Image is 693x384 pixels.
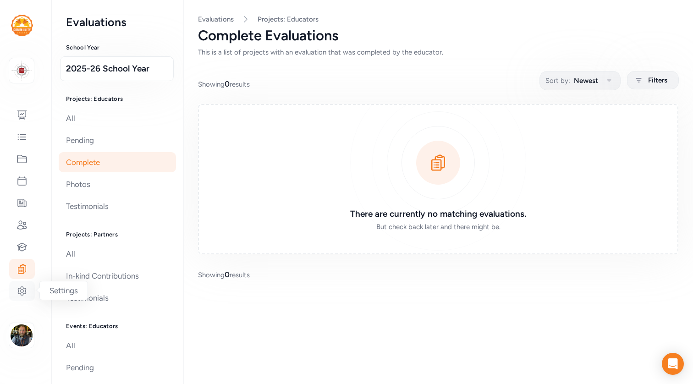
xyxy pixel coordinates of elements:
[59,244,176,264] div: All
[574,75,598,86] span: Newest
[545,75,570,86] span: Sort by:
[66,62,168,75] span: 2025-26 School Year
[225,79,230,88] span: 0
[648,75,667,86] span: Filters
[198,48,443,56] span: This is a list of projects with an evaluation that was completed by the educator.
[66,323,169,330] h3: Events: Educators
[59,266,176,286] div: In-kind Contributions
[198,15,234,23] a: Evaluations
[66,15,169,29] h2: Evaluations
[66,231,169,238] h3: Projects: Partners
[662,353,684,375] div: Open Intercom Messenger
[59,152,176,172] div: Complete
[59,108,176,128] div: All
[59,196,176,216] div: Testimonials
[11,60,32,81] img: logo
[59,357,176,378] div: Pending
[11,15,33,36] img: logo
[59,288,176,308] div: Testimonials
[198,27,678,44] div: Complete Evaluations
[225,270,230,279] span: 0
[306,208,570,220] h3: There are currently no matching evaluations.
[66,44,169,51] h3: School Year
[198,78,250,89] span: Showing results
[539,71,621,90] button: Sort by:Newest
[59,335,176,356] div: All
[60,56,174,81] button: 2025-26 School Year
[59,130,176,150] div: Pending
[258,15,319,24] a: Projects: Educators
[306,222,570,231] div: But check back later and there might be.
[198,269,250,280] span: Showing results
[59,174,176,194] div: Photos
[198,15,678,24] nav: Breadcrumb
[66,95,169,103] h3: Projects: Educators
